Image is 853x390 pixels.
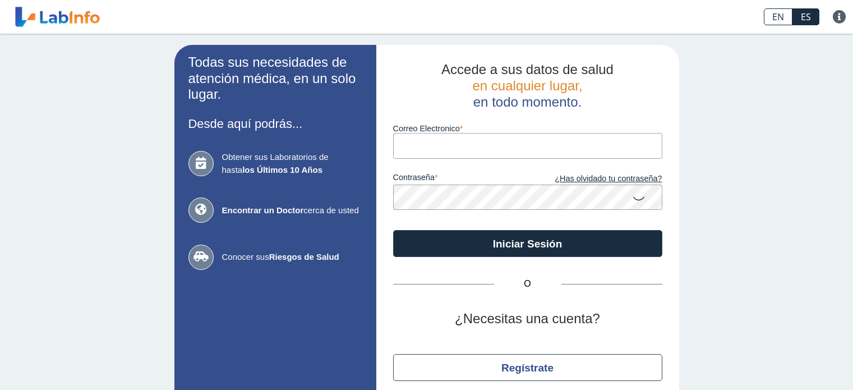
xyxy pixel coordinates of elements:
span: Conocer sus [222,251,362,264]
h2: Todas sus necesidades de atención médica, en un solo lugar. [188,54,362,103]
iframe: Help widget launcher [753,346,841,378]
label: Correo Electronico [393,124,662,133]
b: los Últimos 10 Años [242,165,322,175]
b: Encontrar un Doctor [222,205,304,215]
a: ES [792,8,819,25]
span: cerca de usted [222,204,362,217]
span: Obtener sus Laboratorios de hasta [222,151,362,176]
h2: ¿Necesitas una cuenta? [393,311,662,327]
label: contraseña [393,173,528,185]
a: EN [764,8,792,25]
span: O [494,277,561,291]
span: Accede a sus datos de salud [441,62,614,77]
a: ¿Has olvidado tu contraseña? [528,173,662,185]
h3: Desde aquí podrás... [188,117,362,131]
b: Riesgos de Salud [269,252,339,261]
span: en cualquier lugar, [472,78,582,93]
button: Regístrate [393,354,662,381]
button: Iniciar Sesión [393,230,662,257]
span: en todo momento. [473,94,582,109]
